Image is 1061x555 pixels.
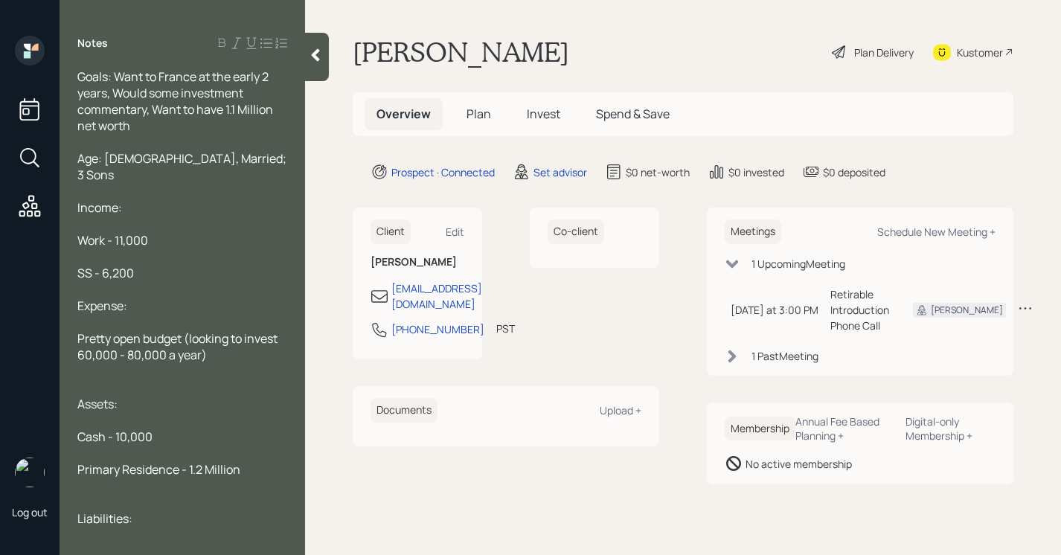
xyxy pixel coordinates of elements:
div: Retirable Introduction Phone Call [830,286,889,333]
img: retirable_logo.png [15,458,45,487]
div: Schedule New Meeting + [877,225,996,239]
h6: Membership [725,417,795,441]
h6: Documents [371,398,437,423]
h6: Meetings [725,219,781,244]
div: [EMAIL_ADDRESS][DOMAIN_NAME] [391,280,482,312]
span: Cash - 10,000 [77,429,153,445]
span: Goals: Want to France at the early 2 years, Would some investment commentary, Want to have 1.1 Mi... [77,68,275,134]
span: Spend & Save [596,106,670,122]
div: [DATE] at 3:00 PM [731,302,818,318]
span: SS - 6,200 [77,265,134,281]
span: Invest [527,106,560,122]
span: Income: [77,199,122,216]
h6: [PERSON_NAME] [371,256,464,269]
span: Expense: [77,298,127,314]
div: Set advisor [533,164,587,180]
div: [PERSON_NAME] [931,304,1003,317]
span: Overview [376,106,431,122]
span: Liabilities: [77,510,132,527]
span: Work - 11,000 [77,232,148,248]
div: 1 Upcoming Meeting [751,256,845,272]
span: Plan [467,106,491,122]
div: Edit [446,225,464,239]
div: Log out [12,505,48,519]
div: Prospect · Connected [391,164,495,180]
div: $0 net-worth [626,164,690,180]
h1: [PERSON_NAME] [353,36,569,68]
div: Plan Delivery [854,45,914,60]
span: Pretty open budget (looking to invest 60,000 - 80,000 a year) [77,330,280,363]
div: $0 invested [728,164,784,180]
div: No active membership [746,456,852,472]
div: Kustomer [957,45,1003,60]
div: 1 Past Meeting [751,348,818,364]
label: Notes [77,36,108,51]
div: Annual Fee Based Planning + [795,414,894,443]
span: Age: [DEMOGRAPHIC_DATA], Married; 3 Sons [77,150,289,183]
h6: Client [371,219,411,244]
div: $0 deposited [823,164,885,180]
span: Primary Residence - 1.2 Million [77,461,240,478]
div: PST [496,321,515,336]
h6: Co-client [548,219,604,244]
div: [PHONE_NUMBER] [391,321,484,337]
span: Assets: [77,396,118,412]
div: Digital-only Membership + [905,414,996,443]
div: Upload + [600,403,641,417]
